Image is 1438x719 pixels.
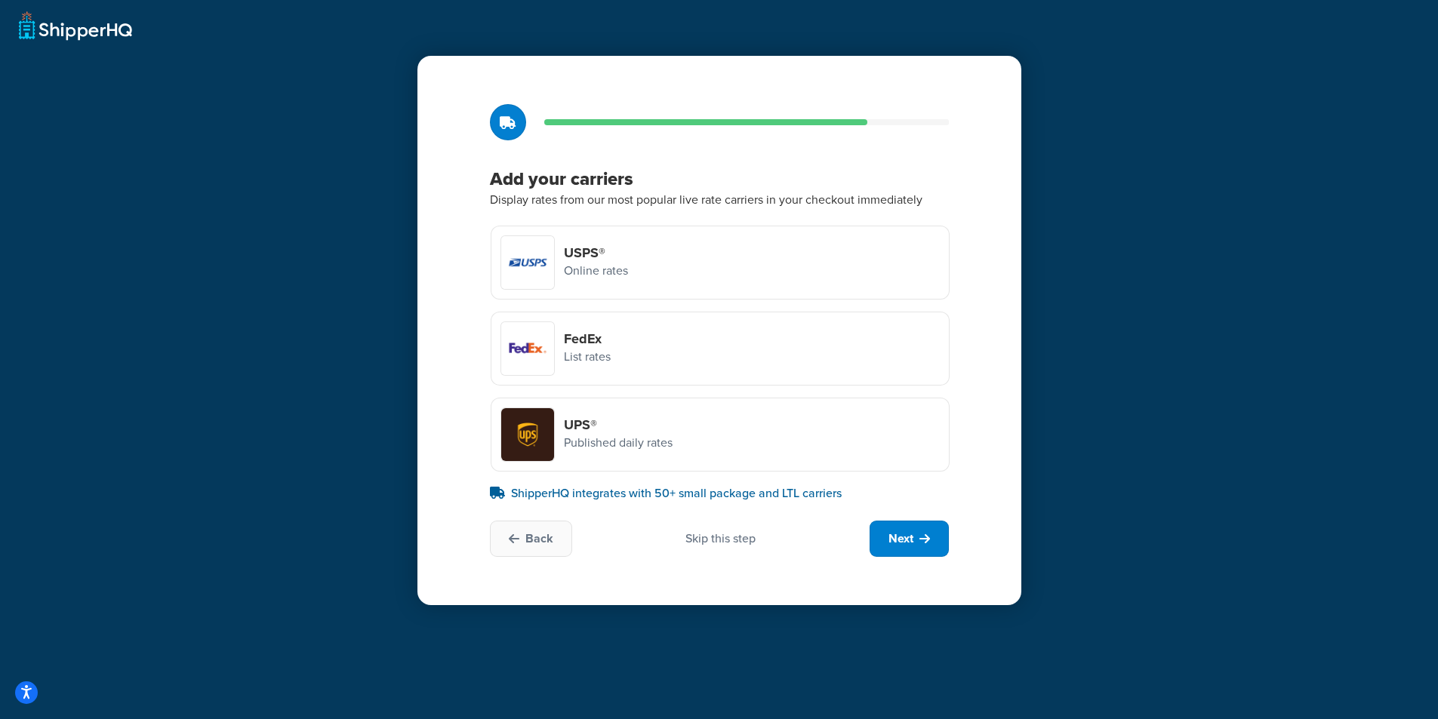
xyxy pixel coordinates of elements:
[564,433,673,453] p: Published daily rates
[564,416,673,433] h4: UPS®
[490,484,949,502] p: ShipperHQ integrates with 50+ small package and LTL carriers
[870,521,949,557] button: Next
[564,330,611,347] h4: FedEx
[564,244,628,261] h4: USPS®
[564,347,611,367] p: List rates
[685,530,756,547] div: Skip this step
[490,521,572,557] button: Back
[564,261,628,281] p: Online rates
[490,190,949,210] p: Display rates from our most popular live rate carriers in your checkout immediately
[525,530,553,547] span: Back
[888,530,913,547] span: Next
[490,167,949,190] h3: Add your carriers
